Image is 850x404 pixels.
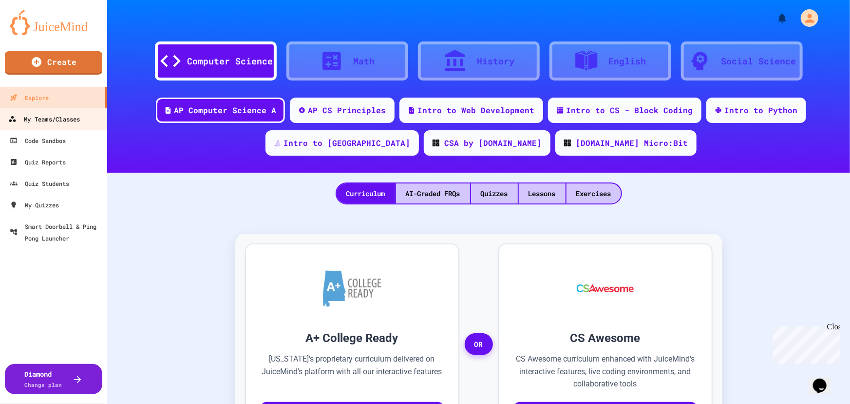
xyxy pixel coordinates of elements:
div: Lessons [519,183,566,203]
div: Math [354,55,375,68]
button: DiamondChange plan [5,364,102,394]
div: AP Computer Science A [174,104,276,116]
div: AI-Graded FRQs [396,183,470,203]
div: CSA by [DOMAIN_NAME] [444,137,542,149]
p: CS Awesome curriculum enhanced with JuiceMind's interactive features, live coding environments, a... [514,353,697,390]
img: CODE_logo_RGB.png [564,140,571,146]
div: Explore [10,92,49,103]
h3: CS Awesome [514,329,697,347]
div: Intro to Web Development [417,104,534,116]
div: My Teams/Classes [8,113,80,125]
span: OR [465,333,493,356]
div: Computer Science [188,55,273,68]
div: Smart Doorbell & Ping Pong Launcher [10,221,103,244]
div: Quiz Reports [10,156,66,168]
div: Diamond [25,369,62,389]
img: A+ College Ready [323,270,381,307]
div: [DOMAIN_NAME] Micro:Bit [576,137,688,149]
div: Intro to [GEOGRAPHIC_DATA] [283,137,410,149]
div: Curriculum [337,183,395,203]
div: Intro to Python [724,104,797,116]
div: Chat with us now!Close [4,4,67,62]
a: Create [5,51,102,75]
div: Intro to CS - Block Coding [566,104,693,116]
img: CS Awesome [567,259,643,318]
div: History [477,55,514,68]
div: Social Science [721,55,796,68]
iframe: chat widget [769,323,840,364]
span: Change plan [25,381,62,388]
div: English [608,55,646,68]
div: Code Sandbox [10,135,66,146]
img: CODE_logo_RGB.png [433,140,439,146]
p: [US_STATE]'s proprietary curriculum delivered on JuiceMind's platform with all our interactive fe... [261,353,444,390]
div: My Account [791,7,821,29]
div: Exercises [567,183,621,203]
iframe: chat widget [809,365,840,394]
div: Quiz Students [10,178,69,189]
div: My Notifications [758,10,791,26]
div: My Quizzes [10,199,59,211]
h3: A+ College Ready [261,329,444,347]
div: AP CS Principles [308,104,386,116]
div: Quizzes [471,183,518,203]
img: logo-orange.svg [10,10,97,35]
